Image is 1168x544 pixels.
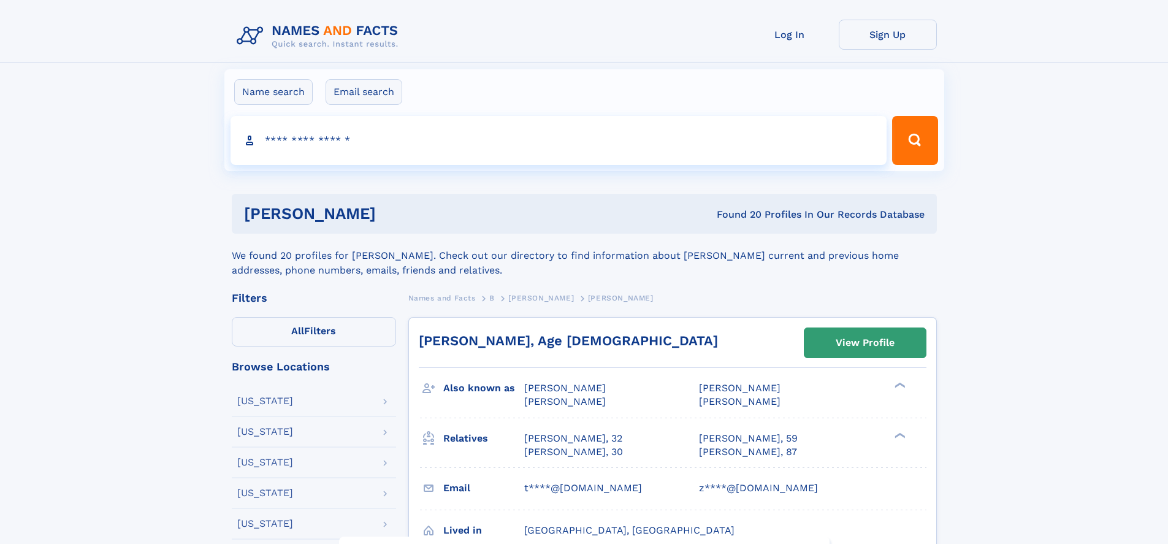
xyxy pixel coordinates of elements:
[524,432,622,445] a: [PERSON_NAME], 32
[237,427,293,437] div: [US_STATE]
[699,396,781,407] span: [PERSON_NAME]
[524,445,623,459] a: [PERSON_NAME], 30
[741,20,839,50] a: Log In
[508,290,574,305] a: [PERSON_NAME]
[524,382,606,394] span: [PERSON_NAME]
[237,488,293,498] div: [US_STATE]
[232,293,396,304] div: Filters
[699,445,797,459] a: [PERSON_NAME], 87
[237,519,293,529] div: [US_STATE]
[891,431,906,439] div: ❯
[588,294,654,302] span: [PERSON_NAME]
[443,520,524,541] h3: Lived in
[839,20,937,50] a: Sign Up
[419,333,718,348] a: [PERSON_NAME], Age [DEMOGRAPHIC_DATA]
[443,378,524,399] h3: Also known as
[489,294,495,302] span: B
[892,116,937,165] button: Search Button
[231,116,887,165] input: search input
[232,20,408,53] img: Logo Names and Facts
[232,317,396,347] label: Filters
[291,325,304,337] span: All
[546,208,925,221] div: Found 20 Profiles In Our Records Database
[699,382,781,394] span: [PERSON_NAME]
[443,428,524,449] h3: Relatives
[234,79,313,105] label: Name search
[443,478,524,499] h3: Email
[804,328,926,358] a: View Profile
[891,381,906,389] div: ❯
[326,79,402,105] label: Email search
[836,329,895,357] div: View Profile
[524,524,735,536] span: [GEOGRAPHIC_DATA], [GEOGRAPHIC_DATA]
[237,396,293,406] div: [US_STATE]
[237,458,293,467] div: [US_STATE]
[699,432,798,445] a: [PERSON_NAME], 59
[508,294,574,302] span: [PERSON_NAME]
[232,234,937,278] div: We found 20 profiles for [PERSON_NAME]. Check out our directory to find information about [PERSON...
[489,290,495,305] a: B
[524,396,606,407] span: [PERSON_NAME]
[232,361,396,372] div: Browse Locations
[244,206,546,221] h1: [PERSON_NAME]
[408,290,476,305] a: Names and Facts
